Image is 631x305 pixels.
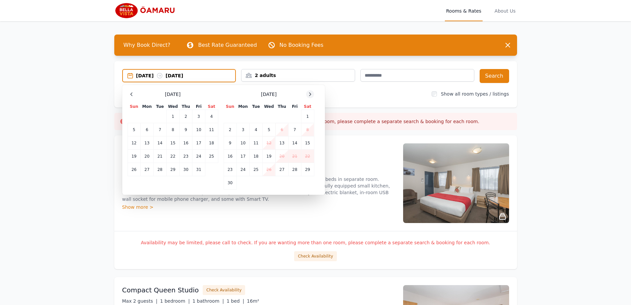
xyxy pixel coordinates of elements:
[289,163,301,176] td: 28
[227,298,244,304] span: 1 bed |
[276,136,289,150] td: 13
[192,298,224,304] span: 1 bathroom |
[203,285,245,295] button: Check Availability
[237,104,249,110] th: Mon
[247,298,259,304] span: 16m²
[224,136,237,150] td: 9
[480,69,509,83] button: Search
[114,3,178,19] img: Bella Vista Oamaru
[153,150,166,163] td: 21
[128,150,140,163] td: 19
[136,72,236,79] div: [DATE] [DATE]
[237,136,249,150] td: 10
[180,150,192,163] td: 23
[128,104,140,110] th: Sun
[198,41,257,49] p: Best Rate Guaranteed
[192,136,205,150] td: 17
[140,150,153,163] td: 20
[192,163,205,176] td: 31
[276,150,289,163] td: 20
[224,150,237,163] td: 16
[192,110,205,123] td: 3
[224,163,237,176] td: 23
[166,104,179,110] th: Wed
[276,123,289,136] td: 6
[262,123,275,136] td: 5
[140,123,153,136] td: 6
[261,91,277,98] span: [DATE]
[180,136,192,150] td: 16
[205,150,218,163] td: 25
[180,123,192,136] td: 9
[280,41,324,49] p: No Booking Fees
[249,150,262,163] td: 18
[118,38,176,52] span: Why Book Direct?
[153,136,166,150] td: 14
[128,123,140,136] td: 5
[224,176,237,190] td: 30
[249,123,262,136] td: 4
[289,123,301,136] td: 7
[166,150,179,163] td: 22
[153,123,166,136] td: 7
[140,136,153,150] td: 13
[301,163,314,176] td: 29
[289,150,301,163] td: 21
[160,298,190,304] span: 1 bedroom |
[294,251,337,261] button: Check Availability
[262,104,275,110] th: Wed
[192,104,205,110] th: Fri
[237,150,249,163] td: 17
[276,163,289,176] td: 27
[166,110,179,123] td: 1
[205,136,218,150] td: 18
[166,136,179,150] td: 15
[249,104,262,110] th: Tue
[205,110,218,123] td: 4
[301,150,314,163] td: 22
[180,110,192,123] td: 2
[237,123,249,136] td: 3
[241,72,355,79] div: 2 adults
[301,104,314,110] th: Sat
[262,136,275,150] td: 12
[224,104,237,110] th: Sun
[122,298,158,304] span: Max 2 guests |
[301,110,314,123] td: 1
[180,163,192,176] td: 30
[166,163,179,176] td: 29
[122,239,509,246] p: Availability may be limited, please call to check. If you are wanting more than one room, please ...
[122,204,395,210] div: Show more >
[166,123,179,136] td: 8
[276,104,289,110] th: Thu
[237,163,249,176] td: 24
[205,123,218,136] td: 11
[249,163,262,176] td: 25
[140,163,153,176] td: 27
[153,163,166,176] td: 28
[301,136,314,150] td: 15
[153,104,166,110] th: Tue
[301,123,314,136] td: 8
[165,91,181,98] span: [DATE]
[192,123,205,136] td: 10
[140,104,153,110] th: Mon
[128,136,140,150] td: 12
[289,104,301,110] th: Fri
[122,285,199,295] h3: Compact Queen Studio
[262,150,275,163] td: 19
[441,91,509,97] label: Show all room types / listings
[262,163,275,176] td: 26
[249,136,262,150] td: 11
[205,104,218,110] th: Sat
[289,136,301,150] td: 14
[224,123,237,136] td: 2
[128,163,140,176] td: 26
[180,104,192,110] th: Thu
[192,150,205,163] td: 24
